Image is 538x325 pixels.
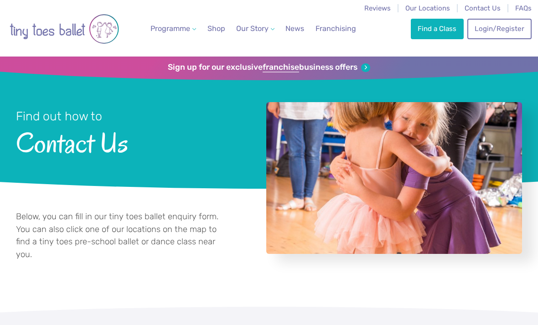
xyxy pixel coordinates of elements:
[263,62,299,72] strong: franchise
[316,24,356,33] span: Franchising
[364,4,391,12] a: Reviews
[465,4,501,12] a: Contact Us
[204,20,229,38] a: Shop
[233,20,278,38] a: Our Story
[16,109,102,124] small: Find out how to
[16,124,243,158] span: Contact Us
[312,20,360,38] a: Franchising
[285,24,304,33] span: News
[16,211,228,261] p: Below, you can fill in our tiny toes ballet enquiry form. You can also click one of our locations...
[411,19,464,39] a: Find a Class
[467,19,531,39] a: Login/Register
[147,20,200,38] a: Programme
[282,20,308,38] a: News
[515,4,532,12] a: FAQs
[168,62,370,72] a: Sign up for our exclusivefranchisebusiness offers
[150,24,190,33] span: Programme
[207,24,225,33] span: Shop
[236,24,269,33] span: Our Story
[405,4,450,12] a: Our Locations
[10,6,119,52] img: tiny toes ballet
